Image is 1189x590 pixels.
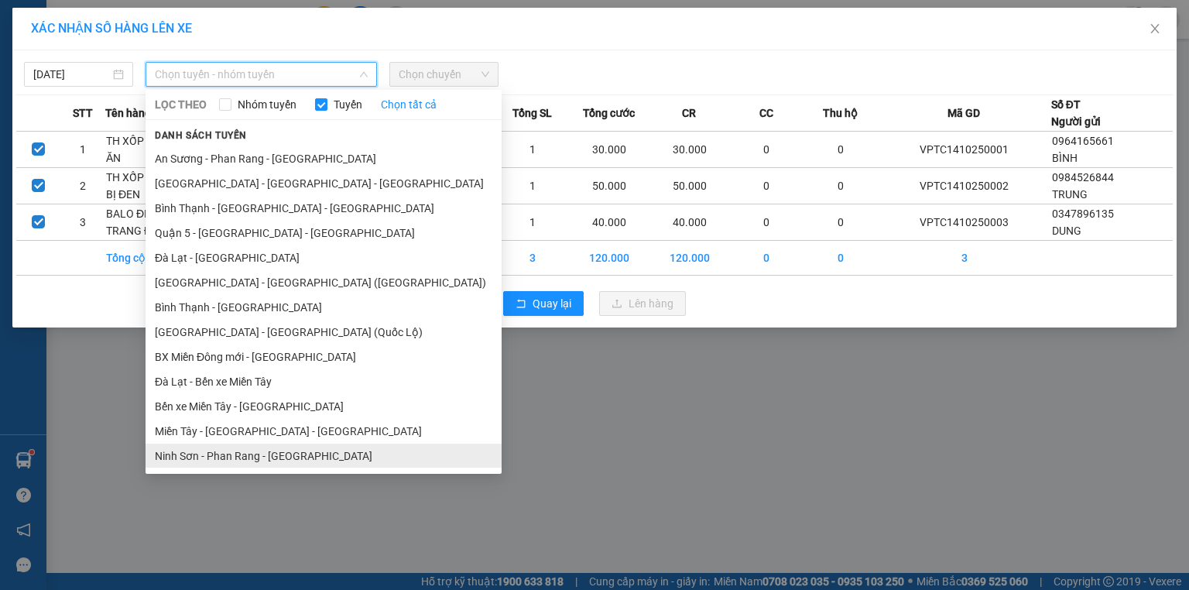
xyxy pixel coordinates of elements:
b: Biên nhận gởi hàng hóa [100,22,149,149]
span: close [1149,22,1161,35]
td: 0 [804,132,878,168]
span: Quay lại [533,295,571,312]
td: TH XỐP DÍNH BỊ ĐEN [105,168,180,204]
td: 120.000 [569,241,649,276]
td: 30.000 [569,132,649,168]
li: An Sương - Phan Rang - [GEOGRAPHIC_DATA] [146,146,502,171]
span: BÌNH [1052,152,1078,164]
li: Đà Lạt - [GEOGRAPHIC_DATA] [146,245,502,270]
td: VPTC1410250001 [878,132,1051,168]
button: uploadLên hàng [599,291,686,316]
input: 14/10/2025 [33,66,110,83]
td: 50.000 [649,168,729,204]
button: Close [1133,8,1177,51]
span: 0984526844 [1052,171,1114,184]
span: Tên hàng [105,105,151,122]
li: [GEOGRAPHIC_DATA] - [GEOGRAPHIC_DATA] (Quốc Lộ) [146,320,502,345]
span: Thu hộ [823,105,858,122]
td: 1 [495,204,570,241]
td: 3 [60,204,105,241]
span: 0964165661 [1052,135,1114,147]
td: 50.000 [569,168,649,204]
span: CC [759,105,773,122]
td: VPTC1410250003 [878,204,1051,241]
span: rollback [516,298,526,310]
td: TH XỐP ĐỒ ĂN [105,132,180,168]
td: 1 [495,132,570,168]
td: 30.000 [649,132,729,168]
button: rollbackQuay lại [503,291,584,316]
span: Mã GD [947,105,980,122]
span: Danh sách tuyến [146,129,256,142]
td: 0 [729,132,804,168]
td: Tổng cộng [105,241,180,276]
b: An Anh Limousine [19,100,85,173]
td: 0 [729,204,804,241]
span: LỌC THEO [155,96,207,113]
td: 0 [729,168,804,204]
td: 3 [878,241,1051,276]
td: 1 [495,168,570,204]
span: STT [73,105,93,122]
td: 1 [60,132,105,168]
li: Miền Tây - [GEOGRAPHIC_DATA] - [GEOGRAPHIC_DATA] [146,419,502,444]
span: DUNG [1052,225,1081,237]
td: 40.000 [569,204,649,241]
td: 0 [804,168,878,204]
span: Chọn chuyến [399,63,489,86]
li: [GEOGRAPHIC_DATA] - [GEOGRAPHIC_DATA] ([GEOGRAPHIC_DATA]) [146,270,502,295]
span: CR [682,105,696,122]
span: TRUNG [1052,188,1088,201]
li: Quận 5 - [GEOGRAPHIC_DATA] - [GEOGRAPHIC_DATA] [146,221,502,245]
td: 0 [804,204,878,241]
span: down [359,70,368,79]
span: Tổng cước [583,105,635,122]
span: 0347896135 [1052,208,1114,220]
td: 0 [729,241,804,276]
td: BALO ĐEN ĐỒ TRANG ĐIỂM [105,204,180,241]
span: XÁC NHẬN SỐ HÀNG LÊN XE [31,21,192,36]
li: Bình Thạnh - [GEOGRAPHIC_DATA] - [GEOGRAPHIC_DATA] [146,196,502,221]
td: 2 [60,168,105,204]
td: 0 [804,241,878,276]
span: Nhóm tuyến [231,96,303,113]
li: Ninh Sơn - Phan Rang - [GEOGRAPHIC_DATA] [146,444,502,468]
td: VPTC1410250002 [878,168,1051,204]
li: Bình Thạnh - [GEOGRAPHIC_DATA] [146,295,502,320]
li: BX Miền Đông mới - [GEOGRAPHIC_DATA] [146,345,502,369]
li: Đà Lạt - Bến xe Miền Tây [146,369,502,394]
td: 3 [495,241,570,276]
span: Tổng SL [512,105,552,122]
span: Tuyến [327,96,368,113]
li: [GEOGRAPHIC_DATA] - [GEOGRAPHIC_DATA] - [GEOGRAPHIC_DATA] [146,171,502,196]
div: Số ĐT Người gửi [1051,96,1101,130]
td: 120.000 [649,241,729,276]
li: Bến xe Miền Tây - [GEOGRAPHIC_DATA] [146,394,502,419]
td: 40.000 [649,204,729,241]
span: Chọn tuyến - nhóm tuyến [155,63,368,86]
a: Chọn tất cả [381,96,437,113]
